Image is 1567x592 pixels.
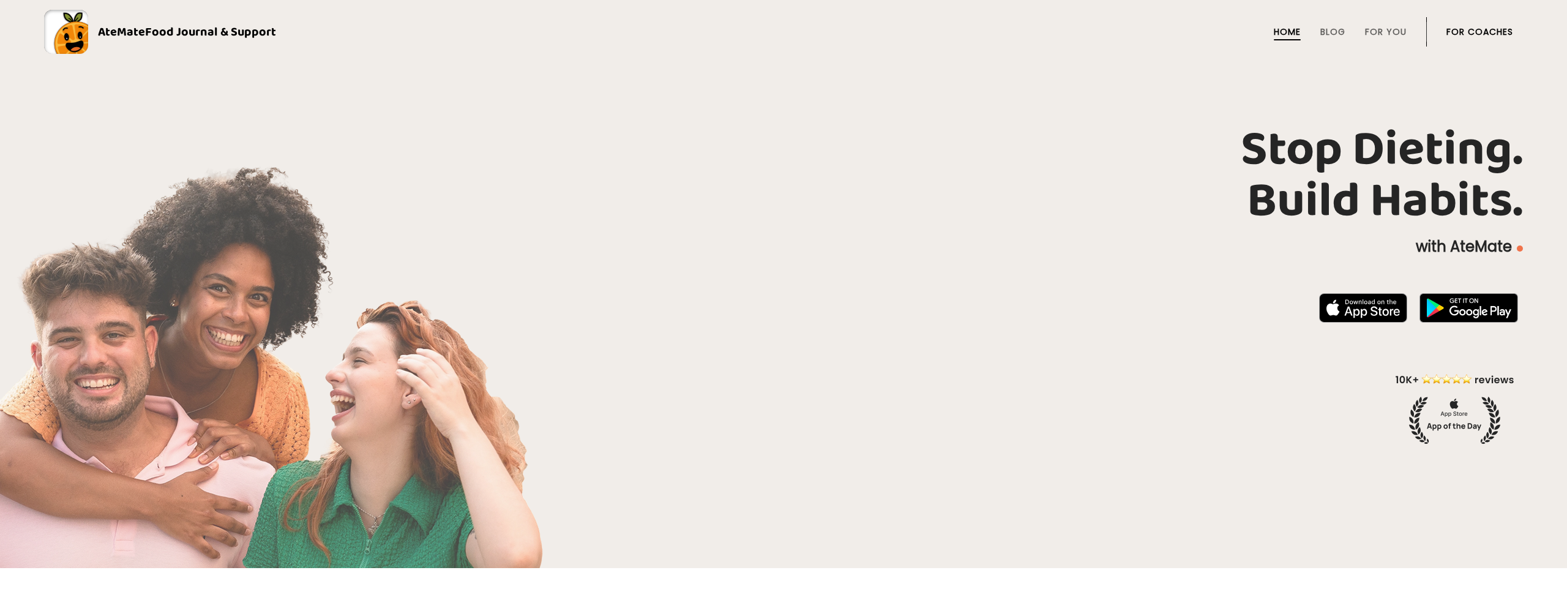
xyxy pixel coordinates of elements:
[88,22,276,42] div: AteMate
[1274,27,1301,37] a: Home
[1386,372,1523,444] img: home-hero-appoftheday.png
[44,237,1523,257] p: with AteMate
[1446,27,1513,37] a: For Coaches
[1365,27,1407,37] a: For You
[1320,27,1345,37] a: Blog
[44,124,1523,227] h1: Stop Dieting. Build Habits.
[44,10,1523,54] a: AteMateFood Journal & Support
[1419,293,1518,323] img: badge-download-google.png
[1319,293,1407,323] img: badge-download-apple.svg
[145,22,276,42] span: Food Journal & Support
